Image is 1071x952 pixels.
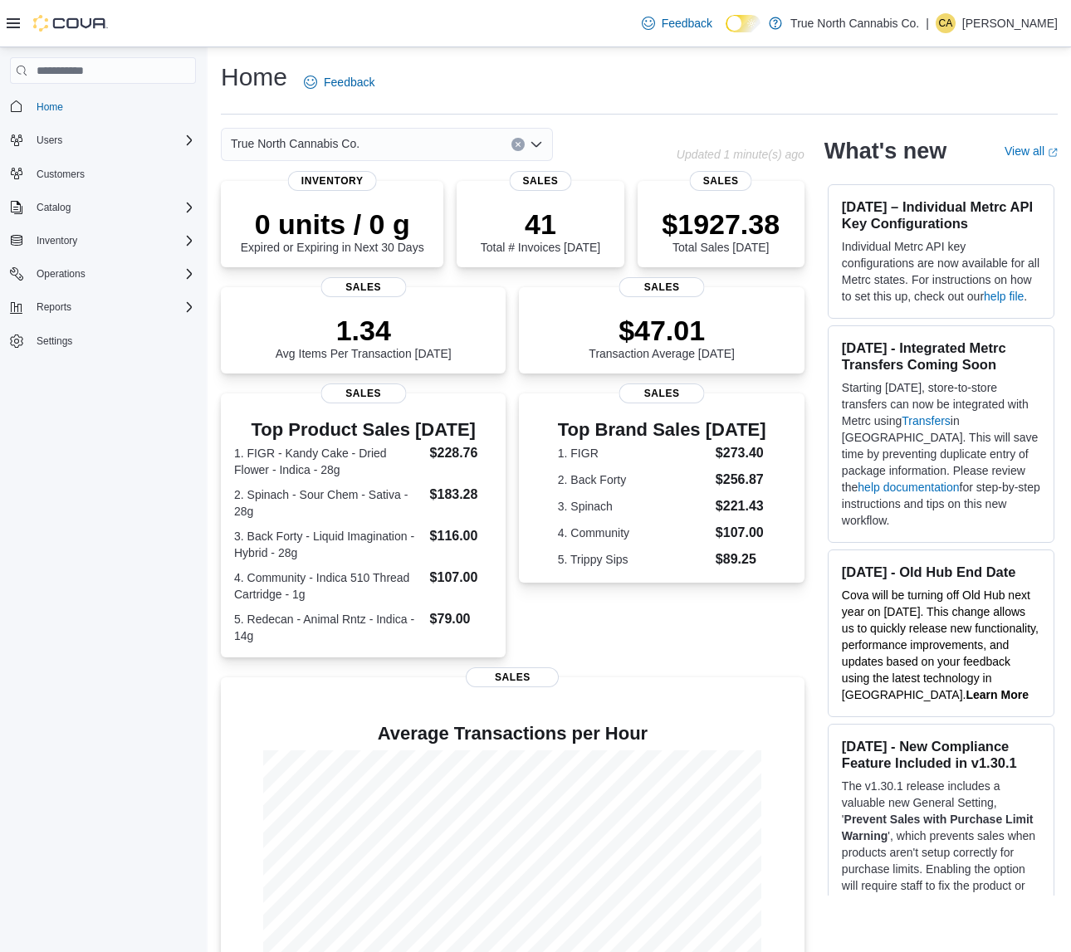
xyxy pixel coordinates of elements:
p: 41 [481,207,600,241]
dt: 4. Community [558,525,709,541]
span: Operations [30,264,196,284]
dt: 2. Back Forty [558,471,709,488]
a: Learn More [966,688,1028,701]
a: Feedback [635,7,719,40]
a: Transfers [902,414,951,427]
dt: 5. Trippy Sips [558,551,709,568]
p: True North Cannabis Co. [790,13,919,33]
h3: [DATE] – Individual Metrc API Key Configurations [842,198,1040,232]
div: Cheyenne Abbott [936,13,956,33]
p: Individual Metrc API key configurations are now available for all Metrc states. For instructions ... [842,238,1040,305]
span: Catalog [30,198,196,217]
h2: What's new [824,138,946,164]
nav: Complex example [10,87,196,396]
span: Cova will be turning off Old Hub next year on [DATE]. This change allows us to quickly release ne... [842,588,1039,701]
button: Operations [3,262,203,286]
button: Settings [3,329,203,353]
button: Operations [30,264,92,284]
dd: $89.25 [716,549,766,569]
a: Settings [30,331,79,351]
span: Sales [320,383,406,403]
h4: Average Transactions per Hour [234,724,791,744]
span: Users [37,134,62,147]
a: Home [30,97,70,117]
button: Users [30,130,69,150]
span: Catalog [37,201,71,214]
span: Sales [619,383,705,403]
span: Inventory [37,234,77,247]
span: True North Cannabis Co. [231,134,359,154]
dd: $79.00 [430,609,493,629]
a: help file [984,290,1024,303]
span: Sales [509,171,571,191]
button: Reports [3,295,203,319]
a: help documentation [858,481,959,494]
span: Feedback [662,15,712,32]
a: Feedback [297,66,381,99]
span: Home [37,100,63,114]
svg: External link [1048,148,1058,158]
button: Catalog [3,196,203,219]
button: Inventory [30,231,84,251]
span: Settings [37,334,72,348]
button: Customers [3,162,203,186]
dt: 5. Redecan - Animal Rntz - Indica - 14g [234,611,423,644]
img: Cova [33,15,108,32]
div: Avg Items Per Transaction [DATE] [276,314,452,360]
div: Total Sales [DATE] [662,207,780,254]
dt: 4. Community - Indica 510 Thread Cartridge - 1g [234,569,423,603]
dd: $107.00 [430,568,493,588]
dt: 3. Back Forty - Liquid Imagination - Hybrid - 28g [234,528,423,561]
span: Sales [690,171,752,191]
h3: [DATE] - Old Hub End Date [842,564,1040,580]
span: CA [939,13,953,33]
h3: [DATE] - New Compliance Feature Included in v1.30.1 [842,738,1040,771]
div: Transaction Average [DATE] [589,314,735,360]
button: Users [3,129,203,152]
span: Settings [30,330,196,351]
dd: $273.40 [716,443,766,463]
dd: $107.00 [716,523,766,543]
h3: Top Brand Sales [DATE] [558,420,766,440]
p: $47.01 [589,314,735,347]
dt: 1. FIGR - Kandy Cake - Dried Flower - Indica - 28g [234,445,423,478]
h3: [DATE] - Integrated Metrc Transfers Coming Soon [842,339,1040,373]
span: Sales [320,277,406,297]
span: Customers [37,168,85,181]
p: 0 units / 0 g [241,207,424,241]
p: Updated 1 minute(s) ago [677,148,804,161]
p: Starting [DATE], store-to-store transfers can now be integrated with Metrc using in [GEOGRAPHIC_D... [842,379,1040,529]
h3: Top Product Sales [DATE] [234,420,492,440]
button: Catalog [30,198,77,217]
span: Home [30,95,196,116]
dd: $228.76 [430,443,493,463]
button: Inventory [3,229,203,252]
span: Feedback [324,74,374,90]
a: Customers [30,164,91,184]
dt: 2. Spinach - Sour Chem - Sativa - 28g [234,486,423,520]
button: Home [3,94,203,118]
input: Dark Mode [726,15,760,32]
span: Reports [37,300,71,314]
button: Clear input [511,138,525,151]
span: Inventory [288,171,377,191]
span: Sales [466,667,559,687]
strong: Prevent Sales with Purchase Limit Warning [842,813,1034,842]
dd: $183.28 [430,485,493,505]
span: Dark Mode [726,32,726,33]
p: [PERSON_NAME] [962,13,1058,33]
p: | [926,13,929,33]
div: Expired or Expiring in Next 30 Days [241,207,424,254]
a: View allExternal link [1005,144,1058,158]
dt: 3. Spinach [558,498,709,515]
dd: $256.87 [716,470,766,490]
p: The v1.30.1 release includes a valuable new General Setting, ' ', which prevents sales when produ... [842,778,1040,944]
p: 1.34 [276,314,452,347]
dd: $221.43 [716,496,766,516]
span: Inventory [30,231,196,251]
span: Operations [37,267,86,281]
dt: 1. FIGR [558,445,709,461]
span: Reports [30,297,196,317]
button: Reports [30,297,78,317]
